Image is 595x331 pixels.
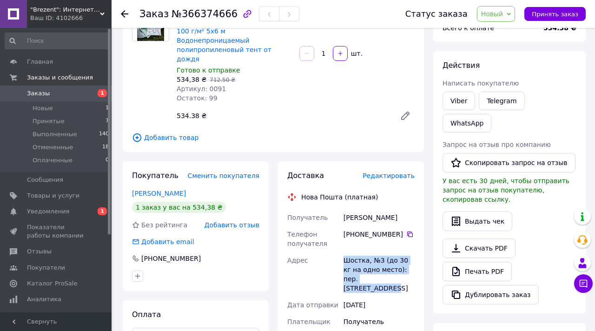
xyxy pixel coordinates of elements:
div: [PHONE_NUMBER] [140,254,202,263]
a: Telegram [479,92,524,110]
div: Добавить email [131,237,195,246]
button: Принять заказ [524,7,586,21]
div: Вернуться назад [121,9,128,19]
span: Отмененные [33,143,73,152]
span: Всего к оплате [443,24,494,32]
a: Тент усиленный X-Treme Grey 100 г/м² 5х6 м Водонепроницаемый полипропиленовый тент от дождя [177,18,278,63]
span: Адрес [287,257,308,264]
span: Запрос на отзыв про компанию [443,141,551,148]
button: Скопировать запрос на отзыв [443,153,575,172]
span: Написать покупателю [443,79,519,87]
span: Остаток: 99 [177,94,218,102]
span: Принятые [33,117,65,126]
span: Показатели работы компании [27,223,86,240]
span: Получатель [287,214,328,221]
span: Оплата [132,310,161,319]
span: Отзывы [27,247,52,256]
span: Доставка [287,171,324,180]
span: 140 [99,130,109,139]
div: Добавить email [140,237,195,246]
span: Добавить отзыв [205,221,259,229]
span: Редактировать [363,172,415,179]
a: Viber [443,92,475,110]
span: Плательщик [287,318,331,325]
span: 1 [106,104,109,113]
button: Выдать чек [443,212,512,231]
span: Добавить товар [132,132,415,143]
a: Скачать PDF [443,238,516,258]
span: Оплаченные [33,156,73,165]
span: 1 [98,207,107,215]
span: Инструменты вебмастера и SEO [27,311,86,328]
div: Ваш ID: 4102666 [30,14,112,22]
span: Заказы [27,89,50,98]
span: 0 [106,156,109,165]
span: Артикул: 0091 [177,85,226,93]
div: [PHONE_NUMBER] [344,230,415,239]
span: Выполненные [33,130,77,139]
button: Чат с покупателем [574,274,593,293]
span: "Brezent": Интернет-магазин тентов и укрывных материалов для защиты от дождя, снега, пыли и солнца [30,6,100,14]
a: [PERSON_NAME] [132,190,186,197]
span: 534,38 ₴ [177,76,206,83]
button: Дублировать заказ [443,285,539,305]
div: 534.38 ₴ [173,109,392,122]
div: [PERSON_NAME] [342,209,416,226]
span: Покупатель [132,171,178,180]
div: Статус заказа [405,9,468,19]
span: Покупатели [27,264,65,272]
div: шт. [349,49,364,58]
span: Дата отправки [287,301,338,309]
span: Сменить покупателя [188,172,259,179]
span: Новый [481,10,503,18]
span: Телефон получателя [287,231,327,247]
span: Заказы и сообщения [27,73,93,82]
span: Аналитика [27,295,61,304]
a: Печать PDF [443,262,512,281]
a: WhatsApp [443,114,491,132]
span: 1 [98,89,107,97]
span: №366374666 [172,8,238,20]
span: Товары и услуги [27,192,79,200]
span: Главная [27,58,53,66]
span: Уведомления [27,207,69,216]
input: Поиск [5,33,110,49]
div: [DATE] [342,297,416,313]
span: 712.50 ₴ [210,77,235,83]
span: Каталог ProSale [27,279,77,288]
span: 18 [102,143,109,152]
span: Сообщения [27,176,63,184]
span: Новые [33,104,53,113]
a: Редактировать [396,106,415,125]
div: Шостка, №3 (до 30 кг на одно место): пер. [STREET_ADDRESS] [342,252,416,297]
span: Действия [443,61,480,70]
div: 1 заказ у вас на 534,38 ₴ [132,202,226,213]
b: 534.38 ₴ [543,24,576,32]
span: Заказ [139,8,169,20]
div: Нова Пошта (платная) [299,192,380,202]
span: Принять заказ [532,11,578,18]
span: Без рейтинга [141,221,187,229]
span: Готово к отправке [177,66,240,74]
span: У вас есть 30 дней, чтобы отправить запрос на отзыв покупателю, скопировав ссылку. [443,177,569,203]
div: Получатель [342,313,416,330]
span: 7 [106,117,109,126]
